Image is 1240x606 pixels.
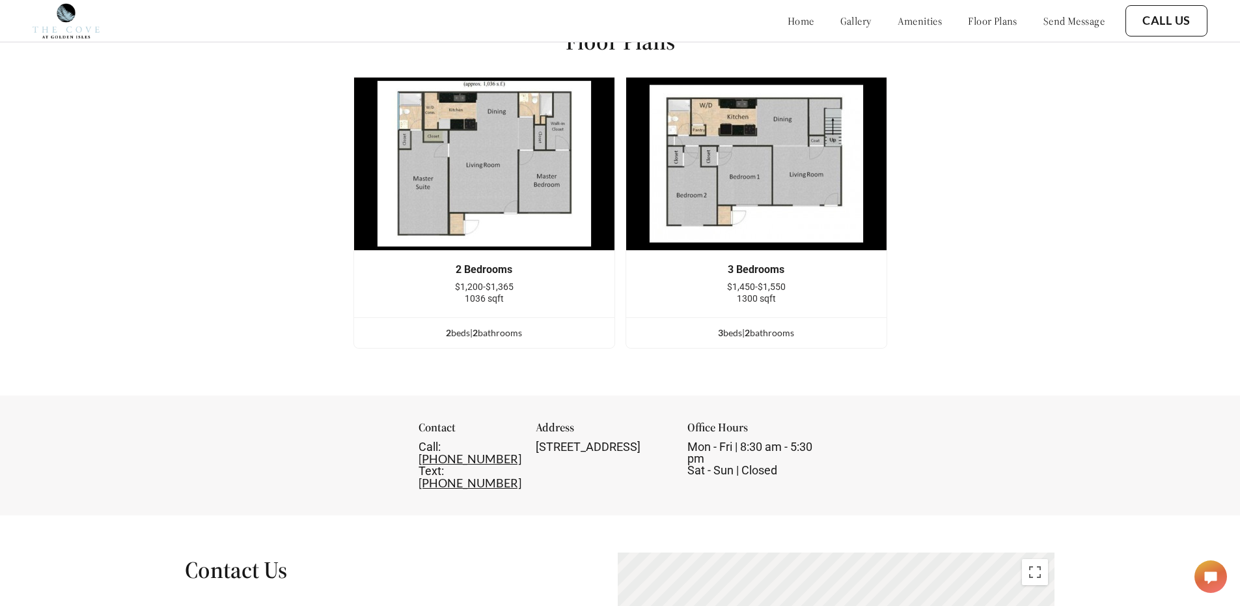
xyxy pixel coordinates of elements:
[1125,5,1207,36] button: Call Us
[737,293,776,304] span: 1300 sqft
[419,422,519,441] div: Contact
[646,264,867,276] div: 3 Bedrooms
[745,327,750,338] span: 2
[1043,14,1105,27] a: send message
[687,422,822,441] div: Office Hours
[353,77,615,251] img: example
[465,293,504,304] span: 1036 sqft
[419,440,441,454] span: Call:
[455,281,514,292] span: $1,200-$1,365
[788,14,814,27] a: home
[687,463,777,477] span: Sat - Sun | Closed
[1142,14,1191,28] a: Call Us
[185,555,557,584] h1: Contact Us
[727,281,786,292] span: $1,450-$1,550
[354,326,614,340] div: bed s | bathroom s
[566,27,675,56] h1: Floor Plans
[687,441,822,476] div: Mon - Fri | 8:30 am - 5:30 pm
[419,452,521,466] a: [PHONE_NUMBER]
[840,14,872,27] a: gallery
[626,326,887,340] div: bed s | bathroom s
[898,14,943,27] a: amenities
[419,476,521,490] a: [PHONE_NUMBER]
[374,264,595,276] div: 2 Bedrooms
[626,77,887,251] img: example
[1022,559,1048,585] button: Toggle fullscreen view
[718,327,723,338] span: 3
[536,441,670,453] div: [STREET_ADDRESS]
[536,422,670,441] div: Address
[33,3,100,38] img: cove_at_golden_isles_logo.png
[446,327,451,338] span: 2
[419,464,444,478] span: Text:
[968,14,1017,27] a: floor plans
[473,327,478,338] span: 2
